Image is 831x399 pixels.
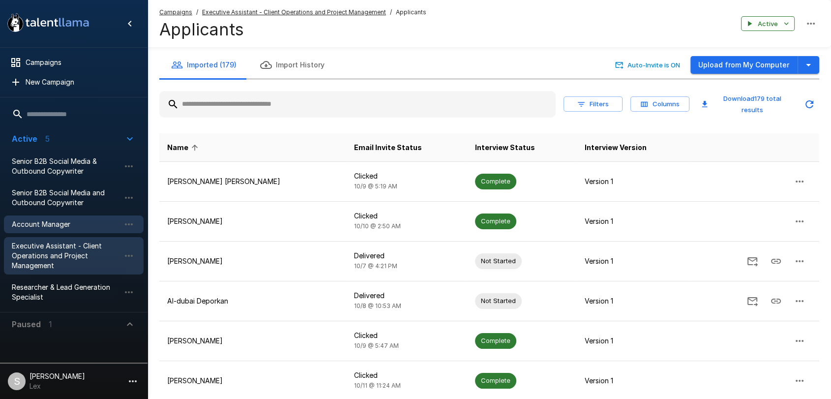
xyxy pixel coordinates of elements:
span: Complete [475,376,516,385]
p: Clicked [354,370,459,380]
span: Not Started [475,256,522,266]
span: Complete [475,177,516,186]
span: Not Started [475,296,522,306]
span: Complete [475,216,516,226]
span: Interview Status [475,142,535,153]
span: 10/9 @ 5:47 AM [354,342,399,349]
u: Campaigns [159,8,192,16]
span: 10/11 @ 11:24 AM [354,382,401,389]
p: [PERSON_NAME] [167,216,338,226]
span: / [390,7,392,17]
p: [PERSON_NAME] [PERSON_NAME] [167,177,338,186]
p: Version 1 [585,256,682,266]
p: Clicked [354,211,459,221]
span: Applicants [396,7,426,17]
span: Complete [475,336,516,345]
button: Download179 total results [697,91,796,118]
p: Version 1 [585,336,682,346]
button: Active [741,16,795,31]
span: Email Invite Status [354,142,422,153]
span: 10/10 @ 2:50 AM [354,222,401,230]
button: Import History [248,51,336,79]
button: Upload from My Computer [690,56,798,74]
p: [PERSON_NAME] [167,376,338,386]
span: Send Invitation [741,296,764,305]
p: [PERSON_NAME] [167,256,338,266]
span: / [196,7,198,17]
p: Clicked [354,171,459,181]
button: Updated Today - 5:20 PM [800,94,819,114]
p: Delivered [354,291,459,301]
span: Interview Version [585,142,647,153]
p: Version 1 [585,216,682,226]
span: 10/9 @ 5:19 AM [354,183,397,190]
p: Version 1 [585,296,682,306]
p: Clicked [354,331,459,340]
span: Copy Interview Link [764,296,788,305]
span: Copy Interview Link [764,256,788,265]
button: Columns [630,96,689,112]
button: Imported (179) [159,51,248,79]
p: Version 1 [585,177,682,186]
span: Name [167,142,201,153]
span: Send Invitation [741,256,764,265]
button: Filters [564,96,623,112]
button: Auto-Invite is ON [613,58,683,73]
p: Version 1 [585,376,682,386]
span: 10/7 @ 4:21 PM [354,262,397,270]
p: Al-dubai Deporkan [167,296,338,306]
span: 10/8 @ 10:53 AM [354,302,401,309]
h4: Applicants [159,19,426,40]
p: [PERSON_NAME] [167,336,338,346]
u: Executive Assistant - Client Operations and Project Management [202,8,386,16]
p: Delivered [354,251,459,261]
